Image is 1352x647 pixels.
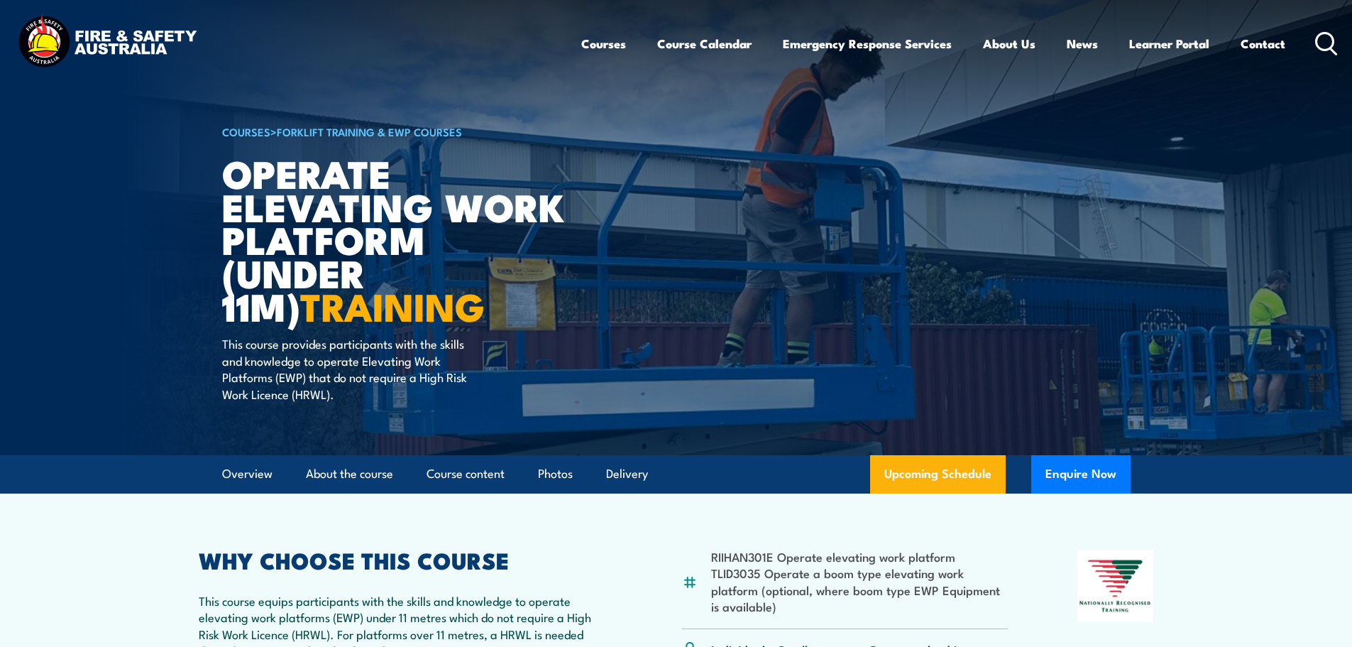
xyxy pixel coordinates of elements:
[783,25,952,62] a: Emergency Response Services
[606,455,648,493] a: Delivery
[1241,25,1285,62] a: Contact
[870,455,1006,494] a: Upcoming Schedule
[300,276,485,335] strong: TRAINING
[711,565,1008,614] li: TLID3035 Operate a boom type elevating work platform (optional, where boom type EWP Equipment is ...
[222,124,270,139] a: COURSES
[711,548,1008,565] li: RIIHAN301E Operate elevating work platform
[983,25,1035,62] a: About Us
[1077,550,1154,622] img: Nationally Recognised Training logo.
[427,455,505,493] a: Course content
[199,550,613,570] h2: WHY CHOOSE THIS COURSE
[277,124,462,139] a: Forklift Training & EWP Courses
[222,123,573,140] h6: >
[1067,25,1098,62] a: News
[222,156,573,322] h1: Operate Elevating Work Platform (under 11m)
[581,25,626,62] a: Courses
[1031,455,1131,494] button: Enquire Now
[306,455,393,493] a: About the course
[538,455,573,493] a: Photos
[222,455,273,493] a: Overview
[657,25,752,62] a: Course Calendar
[1129,25,1209,62] a: Learner Portal
[222,335,481,402] p: This course provides participants with the skills and knowledge to operate Elevating Work Platfor...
